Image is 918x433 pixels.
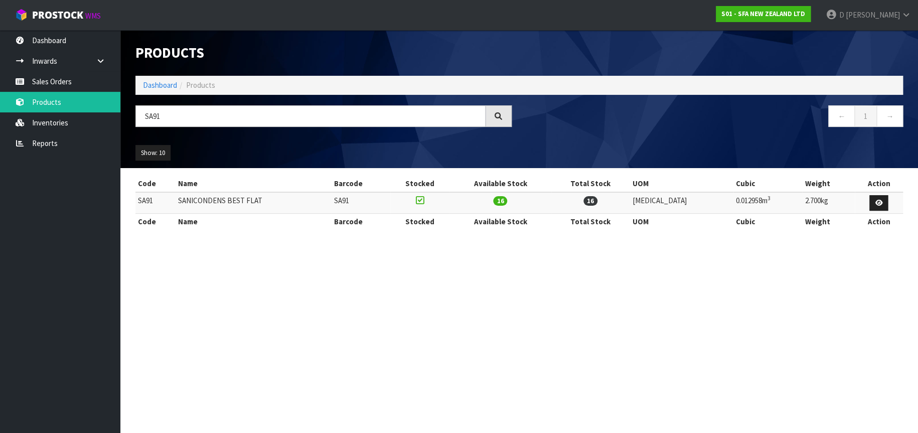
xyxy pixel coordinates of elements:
strong: S01 - SFA NEW ZEALAND LTD [721,10,805,18]
sup: 3 [768,195,771,202]
td: 2.700kg [802,192,855,214]
span: [PERSON_NAME] [845,10,899,20]
a: → [876,105,903,127]
span: 16 [493,196,507,206]
img: cube-alt.png [15,9,28,21]
th: Stocked [390,214,450,230]
th: Name [176,176,332,192]
input: Search products [135,105,486,127]
th: Cubic [733,176,803,192]
th: Total Stock [551,214,630,230]
th: Name [176,214,332,230]
th: Barcode [332,214,390,230]
th: Available Stock [449,214,551,230]
span: ProStock [32,9,83,22]
th: Stocked [390,176,450,192]
th: Code [135,176,176,192]
th: Barcode [332,176,390,192]
th: Action [855,214,903,230]
td: SA91 [135,192,176,214]
h1: Products [135,45,512,61]
th: Cubic [733,214,803,230]
td: SA91 [332,192,390,214]
th: UOM [630,214,733,230]
th: Action [855,176,903,192]
span: 16 [583,196,597,206]
nav: Page navigation [527,105,903,130]
td: SANICONDENS BEST FLAT [176,192,332,214]
button: Show: 10 [135,145,171,161]
td: [MEDICAL_DATA] [630,192,733,214]
small: WMS [85,11,101,21]
th: Weight [802,214,855,230]
th: UOM [630,176,733,192]
a: ← [828,105,855,127]
th: Total Stock [551,176,630,192]
span: Products [186,80,215,90]
td: 0.012958m [733,192,803,214]
a: Dashboard [143,80,177,90]
th: Weight [802,176,855,192]
span: D [839,10,844,20]
th: Available Stock [449,176,551,192]
th: Code [135,214,176,230]
a: 1 [854,105,877,127]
